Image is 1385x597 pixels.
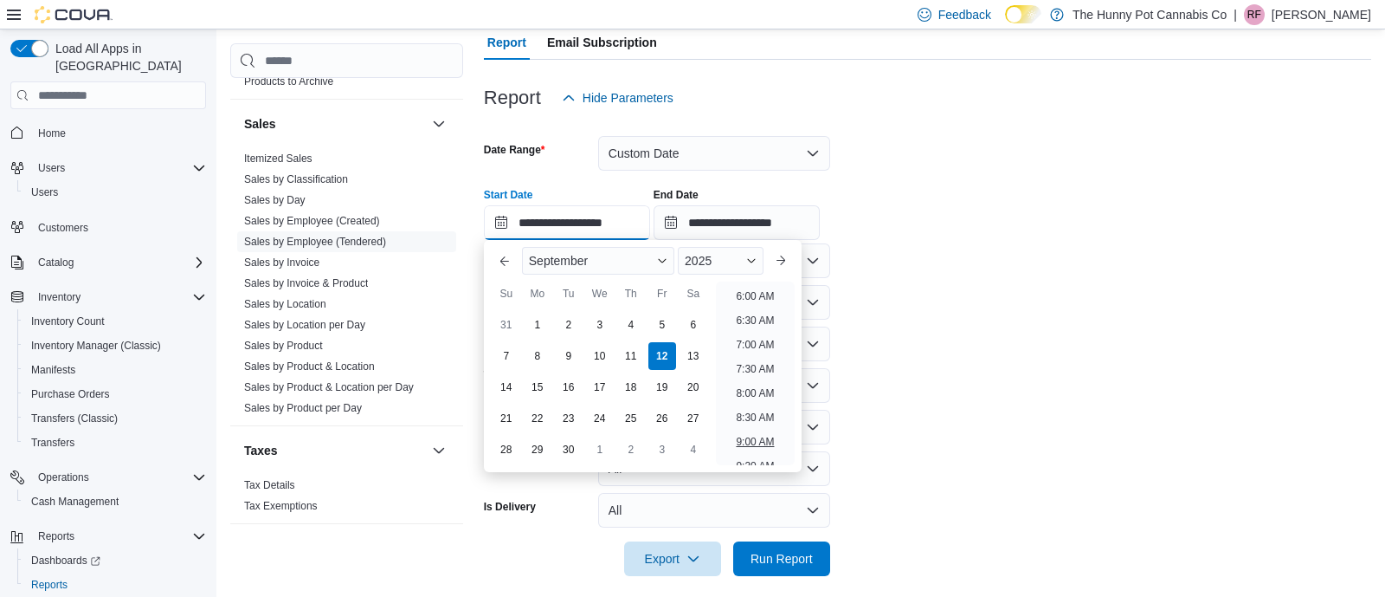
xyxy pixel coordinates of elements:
[24,550,107,571] a: Dashboards
[524,436,551,464] div: day-29
[31,252,206,273] span: Catalog
[555,405,583,432] div: day-23
[31,363,75,377] span: Manifests
[24,574,206,595] span: Reports
[493,436,520,464] div: day-28
[617,373,645,401] div: day-18
[680,311,707,339] div: day-6
[17,180,213,204] button: Users
[3,120,213,145] button: Home
[38,290,81,304] span: Inventory
[617,280,645,308] div: Th
[3,285,213,309] button: Inventory
[244,152,312,165] span: Itemized Sales
[24,432,81,453] a: Transfers
[244,340,323,352] a: Sales by Product
[244,298,326,310] a: Sales by Location
[617,342,645,370] div: day-11
[522,247,674,275] div: Button. Open the month selector. September is currently selected.
[3,524,213,548] button: Reports
[17,490,213,514] button: Cash Management
[244,115,276,133] h3: Sales
[244,277,368,289] a: Sales by Invoice & Product
[24,335,206,356] span: Inventory Manager (Classic)
[17,334,213,358] button: Inventory Manager (Classic)
[244,360,375,373] span: Sales by Product & Location
[524,342,551,370] div: day-8
[493,280,520,308] div: Su
[244,319,365,331] a: Sales by Location per Day
[487,25,526,60] span: Report
[598,493,830,528] button: All
[484,188,533,202] label: Start Date
[48,40,206,75] span: Load All Apps in [GEOGRAPHIC_DATA]
[624,542,721,576] button: Export
[244,214,380,228] span: Sales by Employee (Created)
[680,342,707,370] div: day-13
[38,256,74,269] span: Catalog
[529,254,588,268] span: September
[38,470,89,484] span: Operations
[3,215,213,240] button: Customers
[767,247,795,275] button: Next month
[24,550,206,571] span: Dashboards
[680,280,707,308] div: Sa
[493,373,520,401] div: day-14
[24,311,206,332] span: Inventory Count
[38,221,88,235] span: Customers
[648,311,676,339] div: day-5
[31,315,105,328] span: Inventory Count
[555,436,583,464] div: day-30
[24,574,74,595] a: Reports
[617,311,645,339] div: day-4
[244,276,368,290] span: Sales by Invoice & Product
[648,373,676,401] div: day-19
[680,405,707,432] div: day-27
[38,127,66,140] span: Home
[524,311,551,339] div: day-1
[586,342,614,370] div: day-10
[31,526,81,547] button: Reports
[31,287,87,308] button: Inventory
[244,173,348,185] a: Sales by Classification
[484,88,541,108] h3: Report
[428,440,449,461] button: Taxes
[244,235,386,249] span: Sales by Employee (Tendered)
[31,158,72,178] button: Users
[244,380,414,394] span: Sales by Product & Location per Day
[244,381,414,393] a: Sales by Product & Location per Day
[555,280,583,308] div: Tu
[31,387,110,401] span: Purchase Orders
[17,431,213,455] button: Transfers
[24,384,117,405] a: Purchase Orders
[24,360,206,380] span: Manifests
[617,436,645,464] div: day-2
[31,287,206,308] span: Inventory
[680,373,707,401] div: day-20
[24,384,206,405] span: Purchase Orders
[17,358,213,382] button: Manifests
[648,342,676,370] div: day-12
[938,6,991,23] span: Feedback
[750,550,813,568] span: Run Report
[31,339,161,353] span: Inventory Manager (Classic)
[484,205,650,240] input: Press the down key to enter a popover containing a calendar. Press the escape key to close the po...
[24,491,206,512] span: Cash Management
[729,432,781,452] li: 9:00 AM
[35,6,113,23] img: Cova
[244,479,295,491] a: Tax Details
[31,121,206,143] span: Home
[31,158,206,178] span: Users
[24,335,168,356] a: Inventory Manager (Classic)
[244,500,318,512] a: Tax Exemptions
[806,337,820,351] button: Open list of options
[524,405,551,432] div: day-22
[31,467,96,488] button: Operations
[1234,4,1237,25] p: |
[586,311,614,339] div: day-3
[729,310,781,331] li: 6:30 AM
[729,456,781,477] li: 9:30 AM
[1073,4,1227,25] p: The Hunny Pot Cannabis Co
[31,495,119,509] span: Cash Management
